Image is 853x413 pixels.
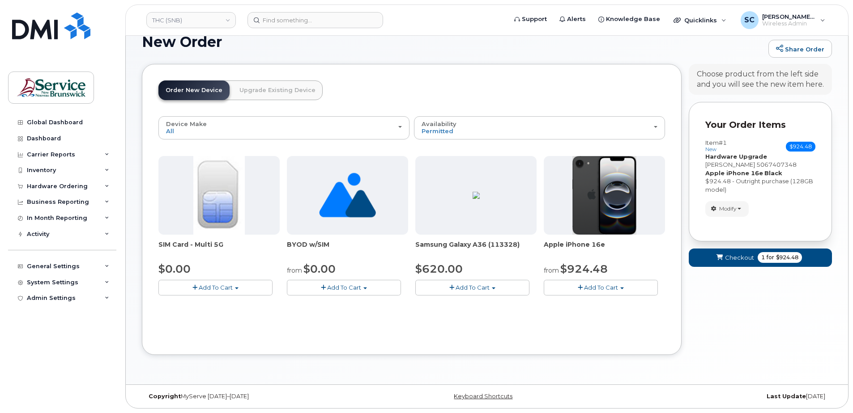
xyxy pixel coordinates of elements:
[705,177,815,194] div: $924.48 - Outright purchase (128GB model)
[544,240,665,258] div: Apple iPhone 16e
[725,253,754,262] span: Checkout
[705,161,755,168] span: [PERSON_NAME]
[158,240,280,258] div: SIM Card - Multi 5G
[567,15,586,24] span: Alerts
[247,12,383,28] input: Find something...
[415,280,529,295] button: Add To Cart
[327,284,361,291] span: Add To Cart
[158,116,409,139] button: Device Make All
[762,13,816,20] span: [PERSON_NAME] (SNB)
[776,253,798,261] span: $924.48
[719,139,727,146] span: #1
[158,262,191,275] span: $0.00
[454,393,512,400] a: Keyboard Shortcuts
[544,280,658,295] button: Add To Cart
[414,116,665,139] button: Availability Permitted
[199,284,233,291] span: Add To Cart
[602,393,832,400] div: [DATE]
[415,262,463,275] span: $620.00
[232,80,323,100] a: Upgrade Existing Device
[767,393,806,400] strong: Last Update
[705,201,749,217] button: Modify
[303,262,336,275] span: $0.00
[553,10,592,28] a: Alerts
[761,253,765,261] span: 1
[734,11,832,29] div: Slipp, Cameron (SNB)
[415,240,537,258] div: Samsung Galaxy A36 (113328)
[287,266,302,274] small: from
[667,11,733,29] div: Quicklinks
[705,139,727,152] h3: Item
[146,12,236,28] a: THC (SNB)
[786,142,815,152] span: $924.48
[149,393,181,400] strong: Copyright
[756,161,797,168] span: 5067407348
[705,169,763,177] strong: Apple iPhone 16e
[762,20,816,27] span: Wireless Admin
[705,146,717,152] small: new
[744,15,755,25] span: SC
[697,69,824,90] div: Choose product from the left side and you will see the new item here.
[560,262,608,275] span: $924.48
[522,15,547,24] span: Support
[193,156,244,235] img: 00D627D4-43E9-49B7-A367-2C99342E128C.jpg
[319,156,376,235] img: no_image_found-2caef05468ed5679b831cfe6fc140e25e0c280774317ffc20a367ab7fd17291e.png
[592,10,666,28] a: Knowledge Base
[287,280,401,295] button: Add To Cart
[508,10,553,28] a: Support
[158,80,230,100] a: Order New Device
[544,266,559,274] small: from
[456,284,490,291] span: Add To Cart
[719,205,737,213] span: Modify
[473,192,480,199] img: ED9FC9C2-4804-4D92-8A77-98887F1967E0.png
[765,253,776,261] span: for
[422,127,453,135] span: Permitted
[768,40,832,58] a: Share Order
[606,15,660,24] span: Knowledge Base
[158,280,273,295] button: Add To Cart
[572,156,637,235] img: iphone16e.png
[142,393,372,400] div: MyServe [DATE]–[DATE]
[764,169,782,177] strong: Black
[689,249,832,267] button: Checkout 1 for $924.48
[166,127,174,135] span: All
[584,284,618,291] span: Add To Cart
[287,240,408,258] div: BYOD w/SIM
[705,153,767,160] strong: Hardware Upgrade
[142,34,764,50] h1: New Order
[705,118,815,131] p: Your Order Items
[684,17,717,24] span: Quicklinks
[166,120,207,127] span: Device Make
[422,120,456,127] span: Availability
